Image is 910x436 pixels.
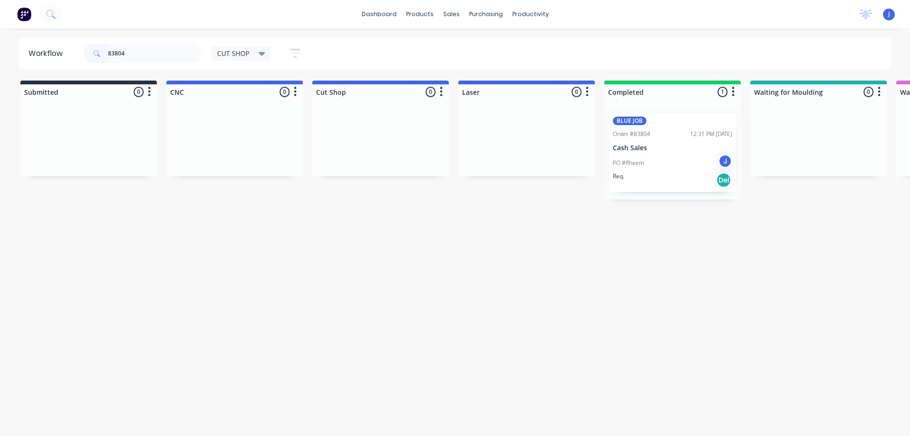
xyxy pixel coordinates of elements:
[888,10,890,18] span: J
[613,172,624,181] p: Req.
[690,130,732,138] div: 12:31 PM [DATE]
[108,44,202,63] input: Search for orders...
[17,7,31,21] img: Factory
[613,130,650,138] div: Order #83804
[401,7,438,21] div: products
[28,48,67,59] div: Workflow
[438,7,464,21] div: sales
[464,7,508,21] div: purchasing
[357,7,401,21] a: dashboard
[613,159,644,167] p: PO #Rheem
[718,154,732,168] div: J
[508,7,554,21] div: productivity
[613,117,646,125] div: BLUE JOB
[716,173,731,188] div: Del
[613,144,732,152] p: Cash Sales
[217,48,249,58] span: CUT SHOP
[609,113,736,192] div: BLUE JOBOrder #8380412:31 PM [DATE]Cash SalesPO #RheemJReq.Del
